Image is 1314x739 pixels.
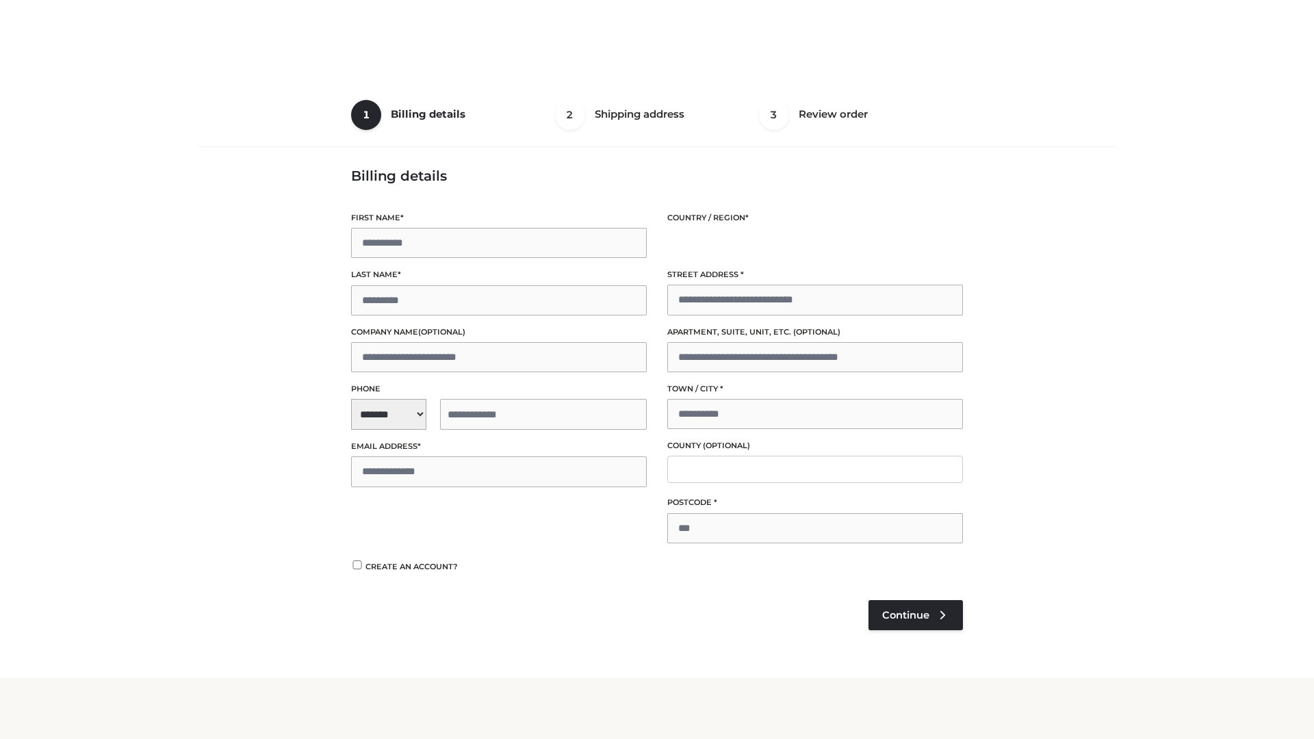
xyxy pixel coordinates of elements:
[351,560,363,569] input: Create an account?
[667,439,963,452] label: County
[882,609,929,621] span: Continue
[351,440,647,453] label: Email address
[667,211,963,224] label: Country / Region
[667,383,963,396] label: Town / City
[667,326,963,339] label: Apartment, suite, unit, etc.
[351,326,647,339] label: Company name
[667,496,963,509] label: Postcode
[351,211,647,224] label: First name
[351,383,647,396] label: Phone
[868,600,963,630] a: Continue
[793,327,840,337] span: (optional)
[365,562,458,571] span: Create an account?
[667,268,963,281] label: Street address
[703,441,750,450] span: (optional)
[351,268,647,281] label: Last name
[351,168,963,184] h3: Billing details
[418,327,465,337] span: (optional)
